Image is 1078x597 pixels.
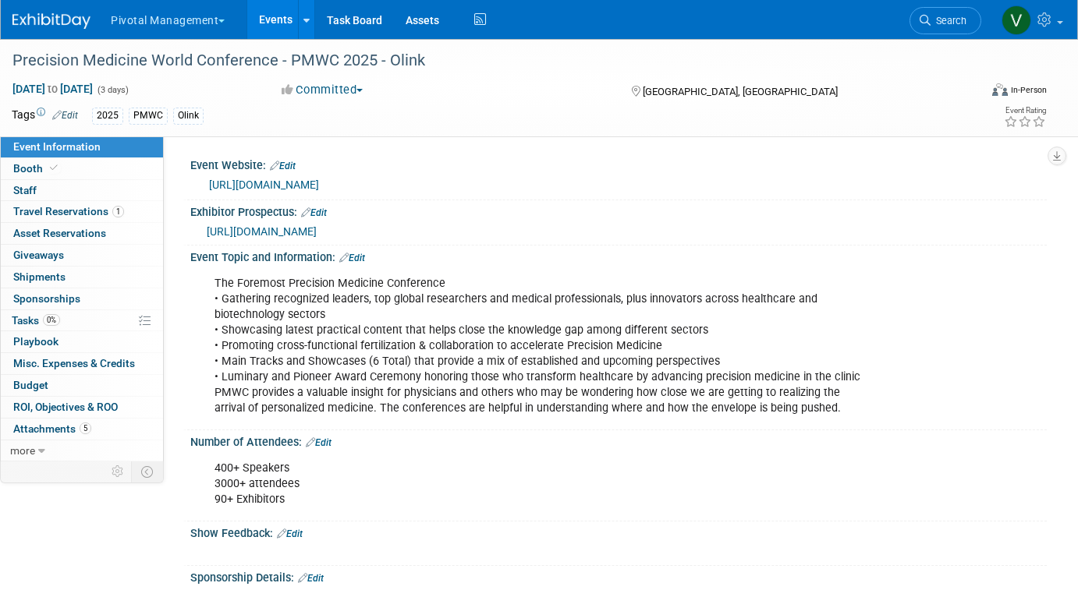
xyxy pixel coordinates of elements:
div: 400+ Speakers 3000+ attendees 90+ Exhibitors [204,453,881,515]
span: Playbook [13,335,59,348]
a: Search [910,7,981,34]
a: Misc. Expenses & Credits [1,353,163,374]
div: 2025 [92,108,123,124]
span: Giveaways [13,249,64,261]
a: Shipments [1,267,163,288]
div: Olink [173,108,204,124]
a: Edit [270,161,296,171]
span: 5 [80,422,91,434]
a: Playbook [1,331,163,352]
span: to [45,83,60,95]
a: [URL][DOMAIN_NAME] [209,178,319,191]
i: Booth reservation complete [50,164,58,172]
div: Event Topic and Information: [190,246,1047,266]
a: Edit [301,207,327,218]
span: 0% [43,314,60,326]
a: Edit [339,253,365,263]
span: Tasks [12,314,60,327]
a: Tasks0% [1,310,163,331]
span: Misc. Expenses & Credits [13,357,135,369]
div: Number of Attendees: [190,430,1047,450]
span: ROI, Objectives & ROO [13,401,118,413]
a: Edit [277,528,303,539]
a: [URL][DOMAIN_NAME] [207,225,317,238]
div: PMWC [129,108,168,124]
div: Event Rating [1004,107,1046,115]
div: Show Feedback: [190,521,1047,542]
div: Event Format [894,81,1047,104]
img: ExhibitDay [12,13,90,29]
span: Staff [13,184,37,196]
a: Event Information [1,136,163,157]
button: Committed [276,82,369,98]
td: Tags [12,107,78,125]
div: Exhibitor Prospectus: [190,200,1047,221]
a: Giveaways [1,245,163,266]
a: ROI, Objectives & ROO [1,397,163,418]
span: Attachments [13,422,91,435]
div: In-Person [1010,84,1047,96]
td: Personalize Event Tab Strip [105,461,132,482]
a: Edit [298,573,324,584]
div: Precision Medicine World Conference - PMWC 2025 - Olink [7,47,959,75]
span: [GEOGRAPHIC_DATA], [GEOGRAPHIC_DATA] [643,86,838,97]
span: [DATE] [DATE] [12,82,94,96]
a: Asset Reservations [1,223,163,244]
div: Sponsorship Details: [190,566,1047,586]
span: (3 days) [96,85,129,95]
img: Valerie Weld [1002,5,1031,35]
span: Travel Reservations [13,205,124,217]
a: Edit [52,110,78,121]
span: Shipments [13,270,66,283]
img: Format-Inperson.png [992,83,1008,96]
a: Sponsorships [1,288,163,309]
a: Staff [1,180,163,201]
a: more [1,440,163,461]
span: more [10,444,35,457]
a: Booth [1,158,163,179]
a: Edit [306,437,332,448]
a: Budget [1,375,163,396]
div: Event Website: [190,154,1047,174]
a: Travel Reservations1 [1,201,163,222]
span: Booth [13,162,61,175]
div: The Foremost Precision Medicine Conference • Gathering recognized leaders, top global researchers... [204,268,881,425]
span: Asset Reservations [13,227,106,239]
span: Budget [13,379,48,391]
span: Event Information [13,140,101,153]
td: Toggle Event Tabs [132,461,164,482]
a: Attachments5 [1,419,163,440]
span: 1 [112,206,124,217]
span: Search [931,15,966,26]
span: Sponsorships [13,292,80,305]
